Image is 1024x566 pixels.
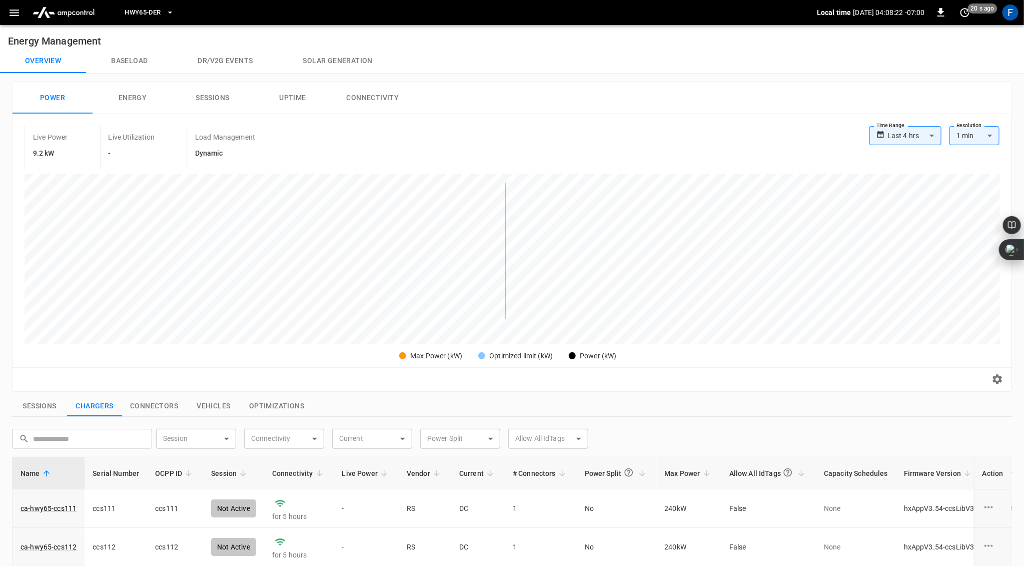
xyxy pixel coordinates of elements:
span: HWY65-DER [125,7,161,19]
span: Session [211,467,250,479]
div: 1 min [949,126,999,145]
p: Live Utilization [109,132,155,142]
button: Sessions [173,82,253,114]
span: Firmware Version [904,467,974,479]
a: ca-hwy65-ccs112 [21,542,77,552]
td: hxAppV3.54-ccsLibV3.4 [896,489,988,528]
span: Vendor [407,467,443,479]
p: for 5 hours [272,550,326,560]
span: # Connectors [513,467,569,479]
button: Dr/V2G events [173,49,278,73]
span: Max Power [665,467,713,479]
th: Action [974,457,1011,489]
p: for 5 hours [272,511,326,521]
h6: 9.2 kW [33,148,68,159]
button: show latest sessions [12,396,67,417]
button: Solar generation [278,49,398,73]
button: show latest connectors [122,396,186,417]
td: - [334,489,399,528]
div: Optimized limit (kW) [489,351,553,361]
button: Baseload [86,49,173,73]
p: None [824,503,888,513]
div: charge point options [982,501,1003,516]
td: False [721,489,816,528]
span: Current [459,467,497,479]
h6: - [109,148,155,159]
th: Capacity Schedules [816,457,896,489]
div: Max Power (kW) [410,351,462,361]
td: ccs111 [147,489,203,528]
div: Not Active [211,538,256,556]
button: Connectivity [333,82,413,114]
span: Name [21,467,53,479]
span: Power Split [585,463,649,483]
div: charge point options [982,539,1003,554]
td: No [577,489,657,528]
span: Connectivity [272,467,326,479]
button: HWY65-DER [121,3,178,23]
p: Local time [817,8,851,18]
button: show latest optimizations [241,396,312,417]
div: Last 4 hrs [887,126,941,145]
td: RS [399,489,451,528]
div: Power (kW) [580,351,617,361]
span: Allow All IdTags [729,463,808,483]
p: [DATE] 04:08:22 -07:00 [853,8,925,18]
button: Power [13,82,93,114]
td: 1 [505,489,577,528]
p: Load Management [195,132,255,142]
span: OCPP ID [155,467,195,479]
div: Not Active [211,499,256,517]
div: profile-icon [1002,5,1018,21]
button: show latest charge points [67,396,122,417]
button: show latest vehicles [186,396,241,417]
label: Time Range [876,122,904,130]
td: 240 kW [657,489,721,528]
td: ccs111 [85,489,147,528]
p: None [824,542,888,552]
button: Uptime [253,82,333,114]
p: Live Power [33,132,68,142]
label: Resolution [956,122,981,130]
span: Live Power [342,467,391,479]
button: set refresh interval [957,5,973,21]
span: 20 s ago [968,4,997,14]
td: DC [451,489,505,528]
h6: Dynamic [195,148,255,159]
a: ca-hwy65-ccs111 [21,503,77,513]
img: ampcontrol.io logo [29,3,99,22]
button: Energy [93,82,173,114]
th: Serial Number [85,457,147,489]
